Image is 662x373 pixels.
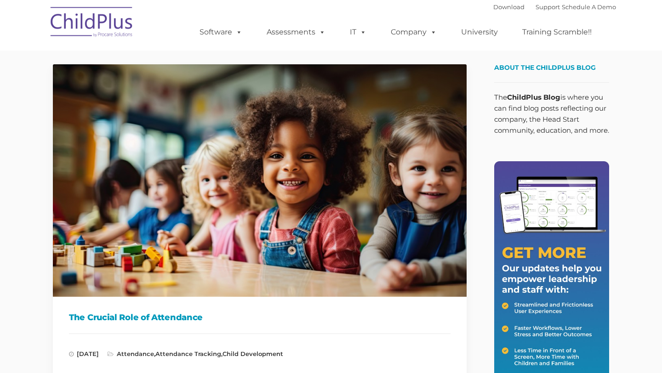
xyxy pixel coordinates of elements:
span: [DATE] [69,350,99,357]
img: ChildPlus by Procare Solutions [46,0,138,46]
font: | [493,3,616,11]
a: Software [190,23,251,41]
h1: The Crucial Role of Attendance [69,311,451,324]
a: Child Development [223,350,283,357]
a: Schedule A Demo [562,3,616,11]
a: Download [493,3,525,11]
a: Attendance [117,350,154,357]
a: University [452,23,507,41]
img: ChildPlus - The Crucial Role of Attendance [53,64,467,297]
a: Assessments [257,23,335,41]
a: Attendance Tracking [155,350,221,357]
a: Support [536,3,560,11]
a: IT [341,23,376,41]
a: Training Scramble!! [513,23,601,41]
a: Company [382,23,446,41]
p: The is where you can find blog posts reflecting our company, the Head Start community, education,... [494,92,609,136]
span: About the ChildPlus Blog [494,63,596,72]
span: , , [108,350,283,357]
strong: ChildPlus Blog [507,93,560,102]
